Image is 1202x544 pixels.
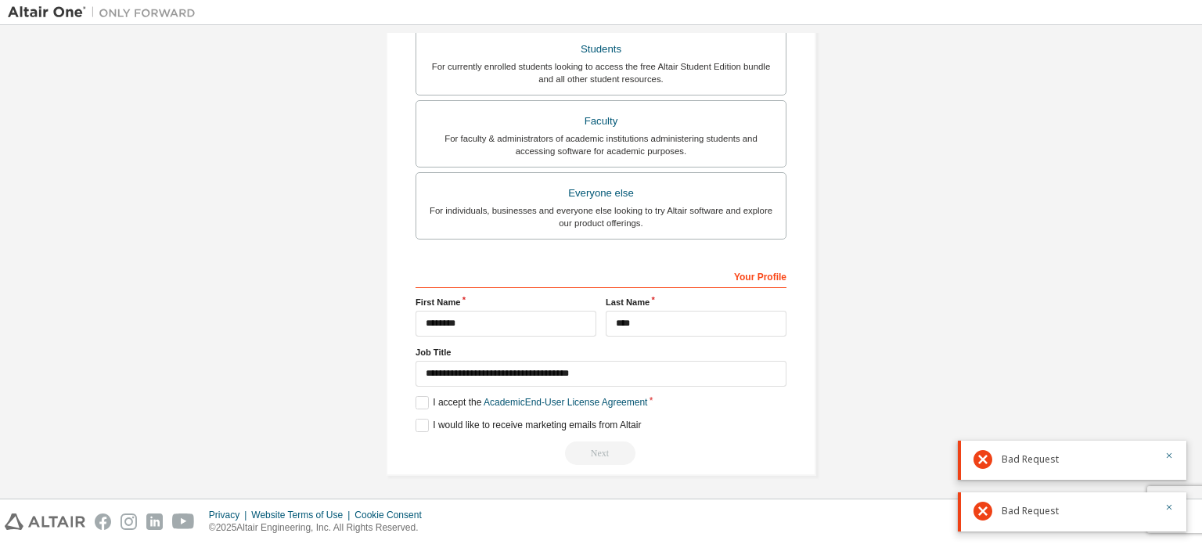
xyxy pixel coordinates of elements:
[416,346,786,358] label: Job Title
[426,38,776,60] div: Students
[416,419,641,432] label: I would like to receive marketing emails from Altair
[121,513,137,530] img: instagram.svg
[426,204,776,229] div: For individuals, businesses and everyone else looking to try Altair software and explore our prod...
[95,513,111,530] img: facebook.svg
[426,182,776,204] div: Everyone else
[354,509,430,521] div: Cookie Consent
[172,513,195,530] img: youtube.svg
[416,441,786,465] div: Provide a valid email to continue
[416,396,647,409] label: I accept the
[146,513,163,530] img: linkedin.svg
[416,263,786,288] div: Your Profile
[426,132,776,157] div: For faculty & administrators of academic institutions administering students and accessing softwa...
[426,60,776,85] div: For currently enrolled students looking to access the free Altair Student Edition bundle and all ...
[1002,505,1059,517] span: Bad Request
[416,296,596,308] label: First Name
[484,397,647,408] a: Academic End-User License Agreement
[5,513,85,530] img: altair_logo.svg
[209,509,251,521] div: Privacy
[426,110,776,132] div: Faculty
[8,5,203,20] img: Altair One
[251,509,354,521] div: Website Terms of Use
[209,521,431,535] p: © 2025 Altair Engineering, Inc. All Rights Reserved.
[1002,453,1059,466] span: Bad Request
[606,296,786,308] label: Last Name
